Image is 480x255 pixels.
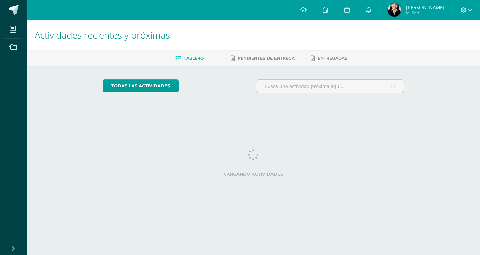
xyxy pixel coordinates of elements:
span: Pendientes de entrega [238,56,295,61]
span: Tablero [184,56,204,61]
span: Actividades recientes y próximas [35,29,170,41]
input: Busca una actividad próxima aquí... [256,80,404,93]
a: Pendientes de entrega [231,53,295,64]
a: todas las Actividades [103,79,179,92]
span: [PERSON_NAME] [406,4,444,11]
img: 22868ae0eb3deb9b3a5973302d633094.png [388,3,401,17]
span: Entregadas [318,56,347,61]
a: Entregadas [311,53,347,64]
span: Mi Perfil [406,10,444,16]
label: Cargando actividades [103,172,404,177]
a: Tablero [175,53,204,64]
